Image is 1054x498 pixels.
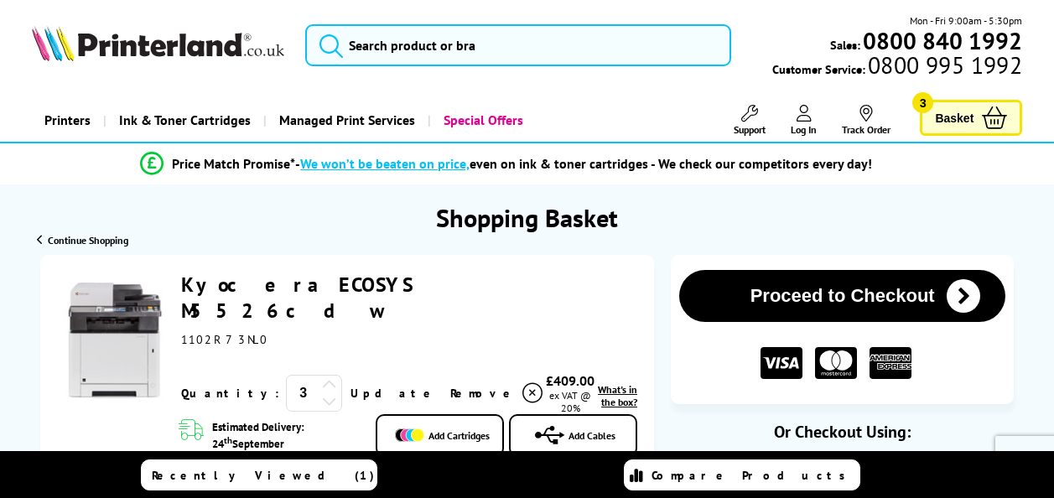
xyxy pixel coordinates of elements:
span: Add Cartridges [428,429,490,442]
li: modal_Promise [8,149,1005,179]
a: Continue Shopping [37,234,128,246]
a: Track Order [842,105,890,136]
img: MASTER CARD [815,347,857,380]
span: Sales: [830,37,860,53]
a: 0800 840 1992 [860,33,1022,49]
a: Printers [32,99,103,142]
img: American Express [870,347,911,380]
img: Printerland Logo [32,25,284,61]
span: 0800 995 1992 [865,57,1022,73]
span: Compare Products [652,468,854,483]
span: Recently Viewed (1) [152,468,375,483]
span: Ink & Toner Cartridges [119,99,251,142]
a: Log In [791,105,817,136]
span: ex VAT @ 20% [549,389,591,414]
span: What's in the box? [598,383,637,408]
span: Basket [935,106,974,129]
span: We won’t be beaten on price, [300,155,470,172]
img: Kyocera ECOSYS M5526cdw [57,283,173,398]
a: Delete item from your basket [450,381,545,406]
a: Managed Print Services [263,99,428,142]
a: Kyocera ECOSYS M5526cdw [181,272,413,324]
span: 1102R73NL0 [181,332,268,347]
span: Mon - Fri 9:00am - 5:30pm [910,13,1022,29]
a: Update [350,386,437,401]
a: Recently Viewed (1) [141,459,377,490]
img: Add Cartridges [395,428,424,442]
b: 0800 840 1992 [863,25,1022,56]
button: Proceed to Checkout [679,270,1005,322]
span: Add Cables [569,429,615,442]
a: Ink & Toner Cartridges [103,99,263,142]
a: Compare Products [624,459,860,490]
h1: Shopping Basket [436,201,618,234]
div: Or Checkout Using: [671,421,1014,443]
span: Estimated Delivery: 24 September [212,420,359,451]
span: Remove [450,386,517,401]
span: 3 [912,92,933,113]
span: Support [734,123,766,136]
a: Special Offers [428,99,536,142]
span: Continue Shopping [48,234,128,246]
sup: th [224,434,232,446]
a: Support [734,105,766,136]
div: - even on ink & toner cartridges - We check our competitors every day! [295,155,872,172]
span: Customer Service: [772,57,1022,77]
span: Price Match Promise* [172,155,295,172]
span: Log In [791,123,817,136]
a: lnk_inthebox [595,383,637,408]
a: Basket 3 [920,100,1022,136]
a: Printerland Logo [32,25,284,65]
span: Quantity: [181,386,279,401]
img: VISA [761,347,802,380]
input: Search product or bra [305,24,731,66]
div: £409.00 [545,372,595,389]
